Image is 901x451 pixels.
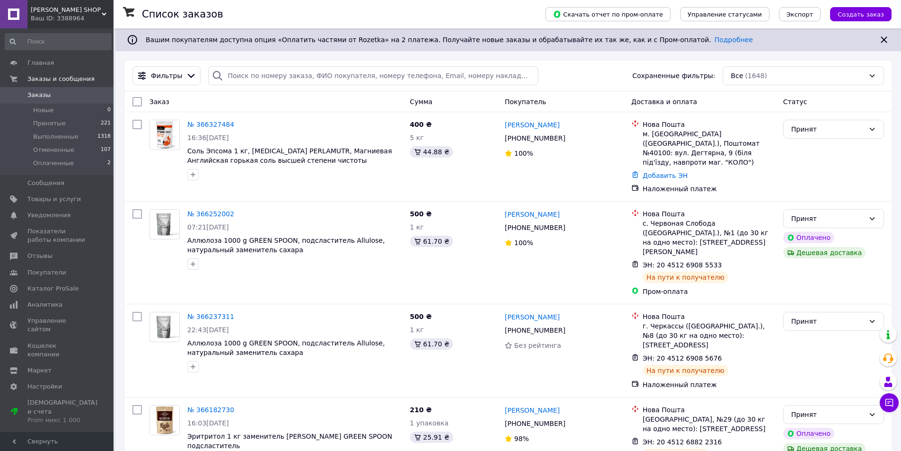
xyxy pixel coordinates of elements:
span: Кошелек компании [27,342,87,359]
span: 22:43[DATE] [187,326,229,334]
span: ЭН: 20 4512 6908 5676 [643,354,722,362]
div: [PHONE_NUMBER] [503,324,567,337]
a: Создать заказ [821,10,892,18]
span: Статус [783,98,807,106]
span: Каталог ProSale [27,284,79,293]
span: Вашим покупателям доступна опция «Оплатить частями от Rozetka» на 2 платежа. Получайте новые зака... [146,36,753,44]
div: 44.88 ₴ [410,146,453,158]
img: Фото товару [150,406,179,435]
button: Экспорт [779,7,821,21]
span: 1318 [97,133,111,141]
div: г. Черкассы ([GEOGRAPHIC_DATA].), №8 (до 30 кг на одно место): [STREET_ADDRESS] [643,321,776,350]
span: Заказы и сообщения [27,75,95,83]
div: Наложенный платеж [643,380,776,389]
div: На пути к получателю [643,272,728,283]
div: 61.70 ₴ [410,338,453,350]
span: VIROLA SHOP [31,6,102,14]
div: [PHONE_NUMBER] [503,132,567,145]
button: Управление статусами [680,7,770,21]
div: На пути к получателю [643,365,728,376]
div: Нова Пошта [643,405,776,415]
span: Скачать отчет по пром-оплате [553,10,663,18]
span: Настройки [27,382,62,391]
span: Отмененные [33,146,74,154]
a: Эритритол 1 кг заменитель [PERSON_NAME] GREEN SPOON подсластитель [187,433,392,450]
span: Управление статусами [688,11,762,18]
div: Ваш ID: 3388964 [31,14,114,23]
span: Выполненные [33,133,79,141]
div: [PHONE_NUMBER] [503,417,567,430]
span: 107 [101,146,111,154]
a: [PERSON_NAME] [505,120,560,130]
div: Нова Пошта [643,209,776,219]
span: Товары и услуги [27,195,81,203]
span: 0 [107,106,111,115]
img: Фото товару [150,120,179,150]
div: Принят [791,316,865,327]
span: Покупатели [27,268,66,277]
a: [PERSON_NAME] [505,312,560,322]
button: Чат с покупателем [880,393,899,412]
h1: Список заказов [142,9,223,20]
span: Показатели работы компании [27,227,87,244]
span: Все [731,71,743,80]
button: Создать заказ [830,7,892,21]
input: Поиск [5,33,112,50]
span: Доставка и оплата [631,98,697,106]
a: Аллюлоза 1000 g GREEN SPOON, подсластитель Allulose, натуральный заменитель сахара [187,237,385,254]
span: 210 ₴ [410,406,432,414]
span: Покупатель [505,98,546,106]
div: Принят [791,409,865,420]
div: 25.91 ₴ [410,432,453,443]
span: Аналитика [27,301,62,309]
div: 61.70 ₴ [410,236,453,247]
a: № 366237311 [187,313,234,320]
a: Добавить ЭН [643,172,688,179]
span: Маркет [27,366,52,375]
span: Уведомления [27,211,70,220]
a: Фото товару [149,120,180,150]
span: 5 кг [410,134,424,141]
span: [DEMOGRAPHIC_DATA] и счета [27,398,97,424]
span: Сохраненные фильтры: [632,71,715,80]
img: Фото товару [150,314,179,340]
span: (1648) [745,72,767,80]
a: Соль Эпсома 1 кг, [MEDICAL_DATA] PERLAMUTR, Магниевая Английская горькая соль высшей степени чистоты [187,147,392,164]
span: Управление сайтом [27,317,87,334]
span: 221 [101,119,111,128]
span: Фильтры [151,71,182,80]
a: Фото товару [149,405,180,435]
span: Создать заказ [838,11,884,18]
button: Скачать отчет по пром-оплате [545,7,671,21]
span: Заказы [27,91,51,99]
span: Отзывы [27,252,52,260]
span: 100% [514,150,533,157]
div: [PHONE_NUMBER] [503,221,567,234]
span: Без рейтинга [514,342,561,349]
a: Фото товару [149,209,180,239]
div: Нова Пошта [643,120,776,129]
span: Главная [27,59,54,67]
a: Аллюлоза 1000 g GREEN SPOON, подсластитель Allulose, натуральный заменитель сахара [187,339,385,356]
span: 500 ₴ [410,210,432,218]
span: 98% [514,435,529,442]
a: Подробнее [715,36,753,44]
span: 500 ₴ [410,313,432,320]
span: 1 кг [410,223,424,231]
div: Пром-оплата [643,287,776,296]
span: 1 кг [410,326,424,334]
span: Сообщения [27,179,64,187]
span: 07:21[DATE] [187,223,229,231]
input: Поиск по номеру заказа, ФИО покупателя, номеру телефона, Email, номеру накладной [208,66,538,85]
a: [PERSON_NAME] [505,210,560,219]
a: Фото товару [149,312,180,342]
span: 16:03[DATE] [187,419,229,427]
span: 2 [107,159,111,168]
span: Принятые [33,119,66,128]
div: Принят [791,213,865,224]
a: [PERSON_NAME] [505,406,560,415]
